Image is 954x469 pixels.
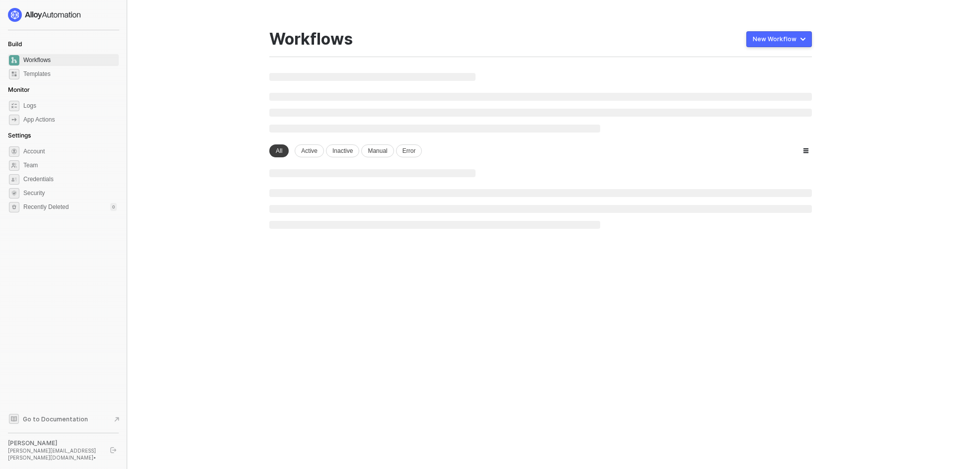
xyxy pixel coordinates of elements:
div: [PERSON_NAME] [8,439,101,447]
span: Team [23,159,117,171]
span: document-arrow [112,414,122,424]
div: [PERSON_NAME][EMAIL_ADDRESS][PERSON_NAME][DOMAIN_NAME] • [8,447,101,461]
span: marketplace [9,69,19,79]
span: team [9,160,19,171]
span: Go to Documentation [23,415,88,423]
span: settings [9,202,19,212]
span: settings [9,146,19,157]
span: Logs [23,100,117,112]
span: Credentials [23,173,117,185]
a: Knowledge Base [8,413,119,425]
div: Active [295,144,324,157]
div: Workflows [269,30,353,49]
span: security [9,188,19,199]
span: Build [8,40,22,48]
span: icon-logs [9,101,19,111]
span: Recently Deleted [23,203,69,211]
div: Inactive [326,144,359,157]
span: Account [23,145,117,157]
span: Workflows [23,54,117,66]
div: Error [396,144,422,157]
span: icon-app-actions [9,115,19,125]
div: All [269,144,289,157]
span: Security [23,187,117,199]
div: App Actions [23,116,55,124]
span: credentials [9,174,19,185]
a: logo [8,8,119,22]
span: Settings [8,132,31,139]
span: documentation [9,414,19,424]
div: Manual [361,144,394,157]
button: New Workflow [746,31,812,47]
div: 0 [110,203,117,211]
span: Monitor [8,86,30,93]
span: Templates [23,68,117,80]
div: New Workflow [753,35,796,43]
img: logo [8,8,81,22]
span: dashboard [9,55,19,66]
span: logout [110,447,116,453]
